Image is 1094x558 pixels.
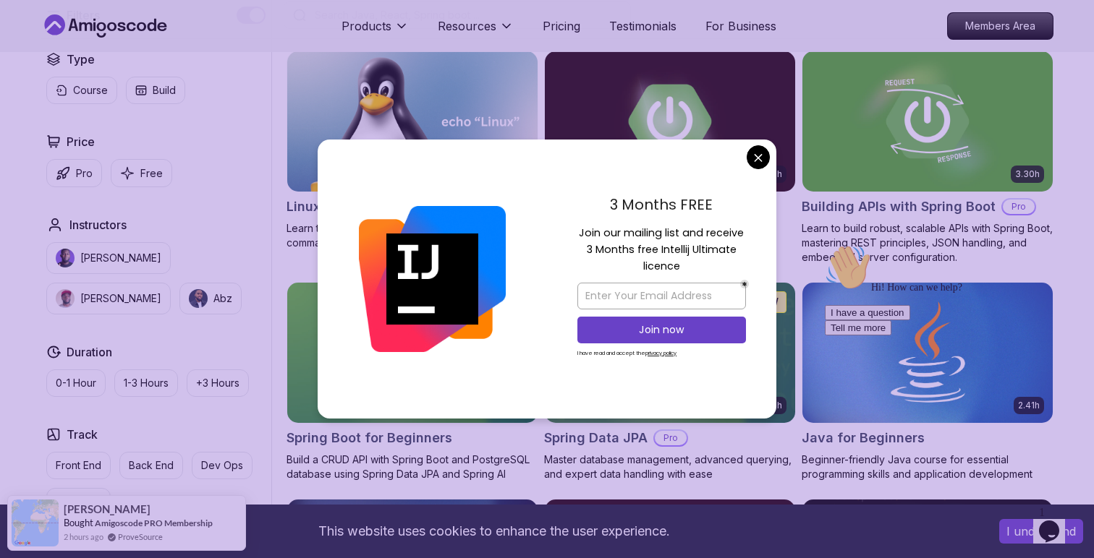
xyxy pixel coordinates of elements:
p: Back End [129,458,174,473]
button: Full Stack [46,488,111,515]
a: For Business [705,17,776,35]
img: Spring Boot for Beginners card [287,283,538,423]
img: provesource social proof notification image [12,499,59,546]
a: Members Area [947,12,1053,40]
p: 3.30h [1015,168,1040,180]
button: 0-1 Hour [46,369,106,397]
p: [PERSON_NAME] [80,291,161,306]
p: Pro [655,431,687,445]
span: [PERSON_NAME] [64,503,150,515]
h2: Type [67,51,95,68]
button: Pro [46,159,102,187]
p: Products [342,17,391,35]
h2: Building APIs with Spring Boot [802,197,996,217]
p: Course [73,83,108,98]
p: Build a CRUD API with Spring Boot and PostgreSQL database using Spring Data JPA and Spring AI [287,452,538,481]
h2: Java for Beginners [802,428,925,448]
p: Abz [213,291,232,306]
p: 1-3 Hours [124,376,169,390]
p: Members Area [948,13,1053,39]
iframe: chat widget [819,239,1080,493]
button: +3 Hours [187,369,249,397]
span: Bought [64,517,93,528]
button: I have a question [6,66,91,82]
img: instructor img [56,249,75,267]
a: Testimonials [609,17,677,35]
a: Amigoscode PRO Membership [95,518,213,528]
div: 👋Hi! How can we help?I have a questionTell me more [6,6,266,97]
img: instructor img [189,289,208,308]
h2: Duration [67,343,112,361]
h2: Spring Data JPA [544,428,648,448]
button: Tell me more [6,82,72,97]
img: Advanced Spring Boot card [545,51,795,192]
p: Dev Ops [201,458,243,473]
a: Java for Beginners card2.41hJava for BeginnersBeginner-friendly Java course for essential program... [802,282,1053,481]
img: instructor img [56,289,75,308]
button: instructor img[PERSON_NAME] [46,242,171,274]
p: Beginner-friendly Java course for essential programming skills and application development [802,452,1053,481]
button: Build [126,77,185,104]
p: Build [153,83,176,98]
a: Pricing [543,17,580,35]
span: Hi! How can we help? [6,43,143,54]
button: Dev Ops [192,452,253,479]
div: This website uses cookies to enhance the user experience. [11,515,978,547]
a: Spring Boot for Beginners card1.67hNEWSpring Boot for BeginnersBuild a CRUD API with Spring Boot ... [287,282,538,481]
img: Linux Fundamentals card [287,51,538,192]
button: Resources [438,17,514,46]
button: Free [111,159,172,187]
p: 0-1 Hour [56,376,96,390]
img: Java for Beginners card [802,283,1053,423]
p: [PERSON_NAME] [80,251,161,265]
p: Front End [56,458,101,473]
h2: Instructors [69,216,127,233]
img: :wave: [6,6,52,52]
h2: Spring Boot for Beginners [287,428,452,448]
p: Pro [76,166,93,181]
p: Master database management, advanced querying, and expert data handling with ease [544,452,796,481]
button: instructor imgAbz [179,283,242,314]
a: Linux Fundamentals card6.00hLinux FundamentalsProLearn the fundamentals of Linux and how to use t... [287,51,538,250]
p: +3 Hours [196,376,239,390]
button: Front End [46,452,111,479]
p: Pro [1003,199,1035,214]
button: 1-3 Hours [114,369,178,397]
h2: Track [67,426,98,443]
h2: Price [67,133,95,150]
button: Back End [119,452,183,479]
button: Course [46,77,117,104]
p: Learn to build robust, scalable APIs with Spring Boot, mastering REST principles, JSON handling, ... [802,221,1053,265]
p: Full Stack [56,494,101,509]
p: Learn the fundamentals of Linux and how to use the command line [287,221,538,250]
img: Building APIs with Spring Boot card [802,51,1053,192]
p: Free [140,166,163,181]
a: Building APIs with Spring Boot card3.30hBuilding APIs with Spring BootProLearn to build robust, s... [802,51,1053,265]
h2: Linux Fundamentals [287,197,415,217]
button: instructor img[PERSON_NAME] [46,283,171,314]
button: Accept cookies [999,519,1083,544]
a: ProveSource [118,531,163,543]
button: Products [342,17,409,46]
span: 2 hours ago [64,531,103,543]
p: Resources [438,17,496,35]
iframe: chat widget [1033,500,1080,544]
